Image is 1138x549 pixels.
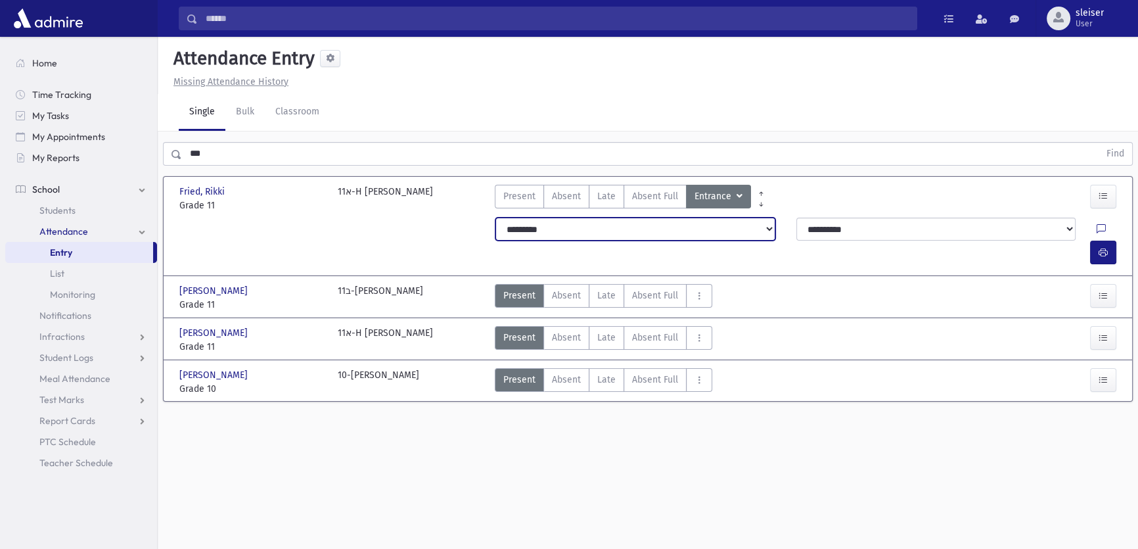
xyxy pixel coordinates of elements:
[32,183,60,195] span: School
[39,310,91,322] span: Notifications
[32,89,91,101] span: Time Tracking
[552,331,581,345] span: Absent
[5,389,157,410] a: Test Marks
[5,242,153,263] a: Entry
[5,284,157,305] a: Monitoring
[168,76,288,87] a: Missing Attendance History
[338,185,433,212] div: 11א-H [PERSON_NAME]
[39,415,95,427] span: Report Cards
[5,53,157,74] a: Home
[179,368,250,382] span: [PERSON_NAME]
[179,284,250,298] span: [PERSON_NAME]
[338,326,433,354] div: 11א-H [PERSON_NAME]
[338,368,419,396] div: 10-[PERSON_NAME]
[1076,18,1104,29] span: User
[39,352,93,364] span: Student Logs
[39,457,113,469] span: Teacher Schedule
[552,373,581,387] span: Absent
[5,200,157,221] a: Students
[632,373,678,387] span: Absent Full
[39,394,84,406] span: Test Marks
[503,289,535,302] span: Present
[5,105,157,126] a: My Tasks
[32,57,57,69] span: Home
[1076,8,1104,18] span: sleiser
[686,185,751,208] button: Entrance
[39,373,110,385] span: Meal Attendance
[50,268,64,279] span: List
[552,189,581,203] span: Absent
[5,368,157,389] a: Meal Attendance
[5,126,157,147] a: My Appointments
[50,289,95,300] span: Monitoring
[597,289,616,302] span: Late
[632,189,678,203] span: Absent Full
[5,221,157,242] a: Attendance
[632,289,678,302] span: Absent Full
[338,284,423,312] div: 11ב-[PERSON_NAME]
[179,340,325,354] span: Grade 11
[179,298,325,312] span: Grade 11
[179,185,227,199] span: Fried, Rikki
[5,305,157,326] a: Notifications
[179,326,250,340] span: [PERSON_NAME]
[5,263,157,284] a: List
[50,247,72,258] span: Entry
[179,382,325,396] span: Grade 10
[495,284,712,312] div: AttTypes
[5,431,157,452] a: PTC Schedule
[173,76,288,87] u: Missing Attendance History
[5,326,157,347] a: Infractions
[694,189,734,204] span: Entrance
[5,452,157,473] a: Teacher Schedule
[179,199,325,212] span: Grade 11
[179,94,225,131] a: Single
[5,410,157,431] a: Report Cards
[597,331,616,345] span: Late
[225,94,265,131] a: Bulk
[597,373,616,387] span: Late
[39,204,76,216] span: Students
[32,110,69,122] span: My Tasks
[503,331,535,345] span: Present
[5,179,157,200] a: School
[495,326,712,354] div: AttTypes
[32,152,80,164] span: My Reports
[495,368,712,396] div: AttTypes
[632,331,678,345] span: Absent Full
[5,147,157,168] a: My Reports
[552,289,581,302] span: Absent
[39,436,96,448] span: PTC Schedule
[1099,143,1132,165] button: Find
[11,5,86,32] img: AdmirePro
[503,373,535,387] span: Present
[198,7,917,30] input: Search
[5,84,157,105] a: Time Tracking
[32,131,105,143] span: My Appointments
[265,94,330,131] a: Classroom
[597,189,616,203] span: Late
[503,189,535,203] span: Present
[495,185,751,212] div: AttTypes
[168,47,315,70] h5: Attendance Entry
[39,331,85,343] span: Infractions
[39,226,88,237] span: Attendance
[5,347,157,368] a: Student Logs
